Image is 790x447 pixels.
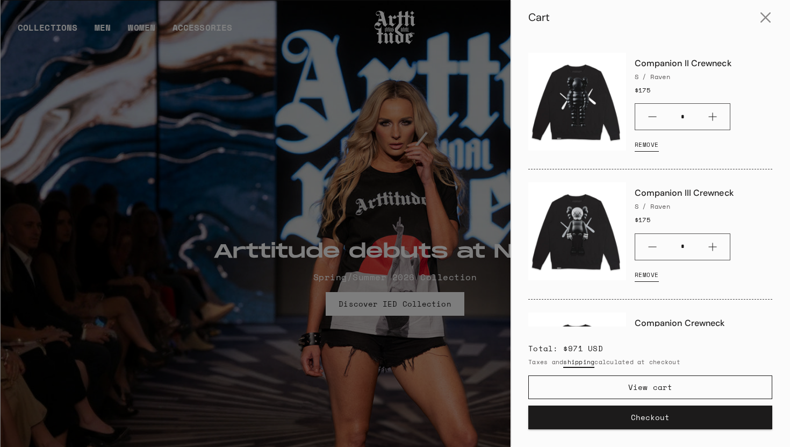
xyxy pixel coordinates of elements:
[563,343,603,354] span: $971 USD
[528,406,772,429] button: Checkout
[753,5,779,31] button: Close cart
[670,238,695,256] input: Quantity
[528,11,550,24] div: Cart
[528,343,558,354] span: Total:
[528,182,626,280] img: Companion III Crewneck
[635,182,772,200] a: Companion III Crewneck
[635,202,772,211] div: S / Raven
[635,134,659,156] a: Remove
[635,53,772,70] a: Companion II Crewneck
[670,108,695,126] input: Quantity
[635,234,670,260] button: Minus
[635,313,772,330] a: Companion Crewneck
[635,104,670,130] button: Minus
[528,53,626,151] img: Companion II Crewneck
[563,357,594,367] a: shipping
[635,86,651,95] span: $175
[635,72,772,81] div: S / Raven
[635,215,651,224] span: $175
[695,104,730,130] button: Plus
[528,357,772,367] small: Taxes and calculated at checkout
[635,265,659,286] a: Remove
[528,313,626,410] img: Companion Crewneck
[695,234,730,260] button: Plus
[528,375,772,399] a: View cart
